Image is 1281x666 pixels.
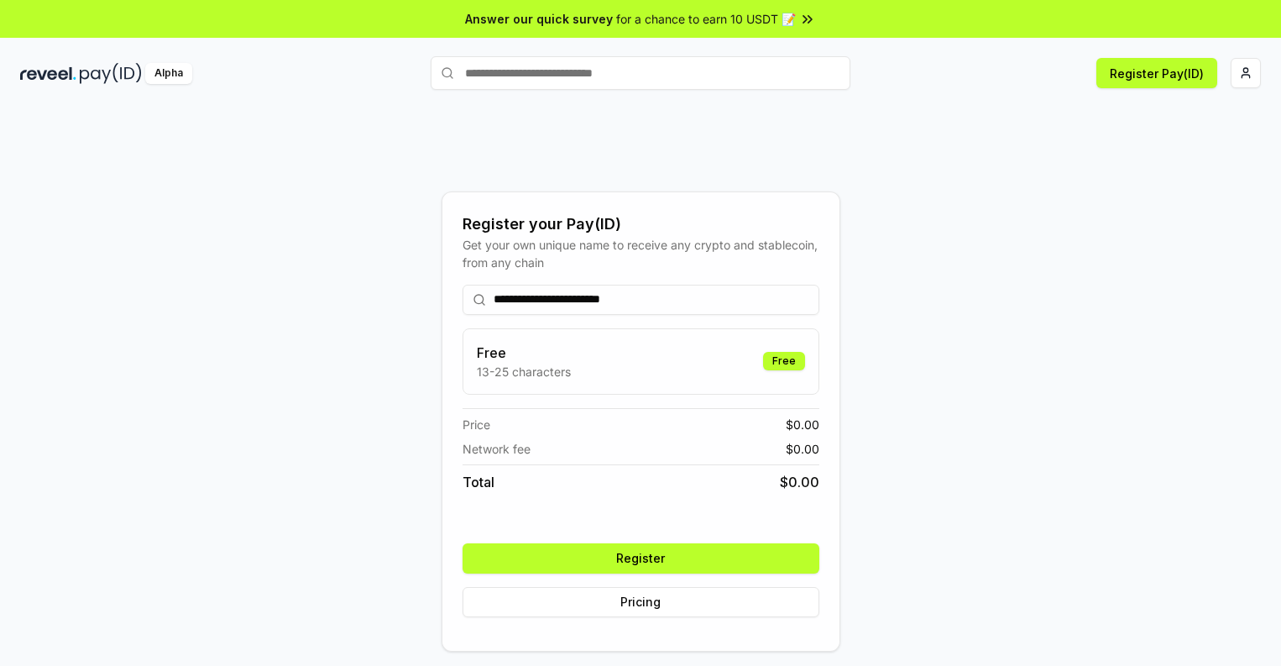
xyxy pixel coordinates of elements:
[786,440,819,458] span: $ 0.00
[780,472,819,492] span: $ 0.00
[463,440,531,458] span: Network fee
[20,63,76,84] img: reveel_dark
[477,363,571,380] p: 13-25 characters
[145,63,192,84] div: Alpha
[463,236,819,271] div: Get your own unique name to receive any crypto and stablecoin, from any chain
[80,63,142,84] img: pay_id
[463,212,819,236] div: Register your Pay(ID)
[463,543,819,574] button: Register
[463,416,490,433] span: Price
[763,352,805,370] div: Free
[477,343,571,363] h3: Free
[786,416,819,433] span: $ 0.00
[1096,58,1217,88] button: Register Pay(ID)
[463,587,819,617] button: Pricing
[465,10,613,28] span: Answer our quick survey
[616,10,796,28] span: for a chance to earn 10 USDT 📝
[463,472,494,492] span: Total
